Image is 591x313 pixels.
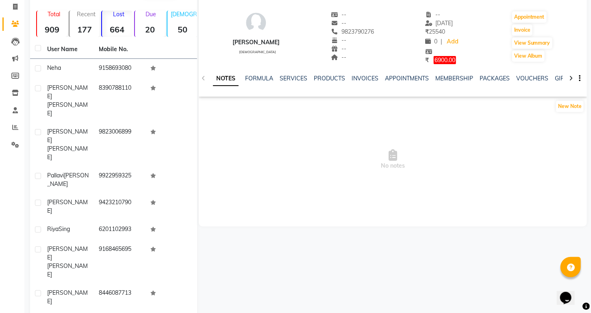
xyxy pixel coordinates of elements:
span: 9823790276 [331,28,374,35]
a: Add [445,36,460,47]
button: New Note [556,101,584,112]
span: [PERSON_NAME] [47,84,88,100]
a: VOUCHERS [516,75,548,82]
a: SERVICES [280,75,307,82]
span: -- [331,37,346,44]
td: 9922959325 [94,166,146,193]
iframe: chat widget [557,281,583,305]
a: GIFTCARDS [555,75,587,82]
span: ₹ [425,28,429,35]
img: avatar [244,11,268,35]
button: Invoice [512,24,532,36]
th: Mobile No. [94,40,146,59]
a: NOTES [213,71,239,86]
button: View Album [512,50,545,62]
span: -- [331,19,346,27]
p: [DEMOGRAPHIC_DATA] [171,11,198,18]
span: [PERSON_NAME] [47,289,88,305]
span: [PERSON_NAME] [47,199,88,214]
span: Neha [47,64,61,71]
td: 9168465695 [94,240,146,284]
span: [PERSON_NAME] [47,262,88,278]
span: [PERSON_NAME] [47,172,89,188]
span: -- [331,45,346,52]
span: No notes [199,119,587,201]
span: ₹ [425,56,429,64]
a: PACKAGES [480,75,510,82]
p: Recent [73,11,100,18]
span: -- [425,11,441,18]
span: [PERSON_NAME] [47,145,88,161]
span: Riya [47,225,59,233]
span: [DEMOGRAPHIC_DATA] [239,50,276,54]
span: [DATE] [425,19,453,27]
a: MEMBERSHIP [435,75,473,82]
span: 0 [425,38,437,45]
span: 25540 [425,28,445,35]
div: [PERSON_NAME] [232,38,280,47]
p: Due [137,11,165,18]
span: -- [331,11,346,18]
span: [PERSON_NAME] [47,245,88,261]
span: [PERSON_NAME] [47,101,88,117]
td: 9823006899 [94,123,146,166]
p: Lost [105,11,132,18]
a: INVOICES [352,75,378,82]
td: 9158693080 [94,59,146,79]
span: | [441,37,442,46]
td: 6201102993 [94,220,146,240]
a: FORMULA [245,75,273,82]
span: -- [331,54,346,61]
td: 8390788110 [94,79,146,123]
button: View Summary [512,37,552,49]
strong: 177 [70,24,100,35]
span: Pallavi [47,172,64,179]
button: Appointment [512,11,547,23]
span: 6900.00 [434,56,456,64]
strong: 909 [37,24,67,35]
th: User Name [42,40,94,59]
a: PRODUCTS [314,75,345,82]
td: 8446087713 [94,284,146,311]
p: Total [40,11,67,18]
td: 9423210790 [94,193,146,220]
strong: 20 [135,24,165,35]
span: [PERSON_NAME] [47,128,88,144]
span: Sing [59,225,70,233]
a: APPOINTMENTS [385,75,429,82]
strong: 50 [167,24,198,35]
strong: 664 [102,24,132,35]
